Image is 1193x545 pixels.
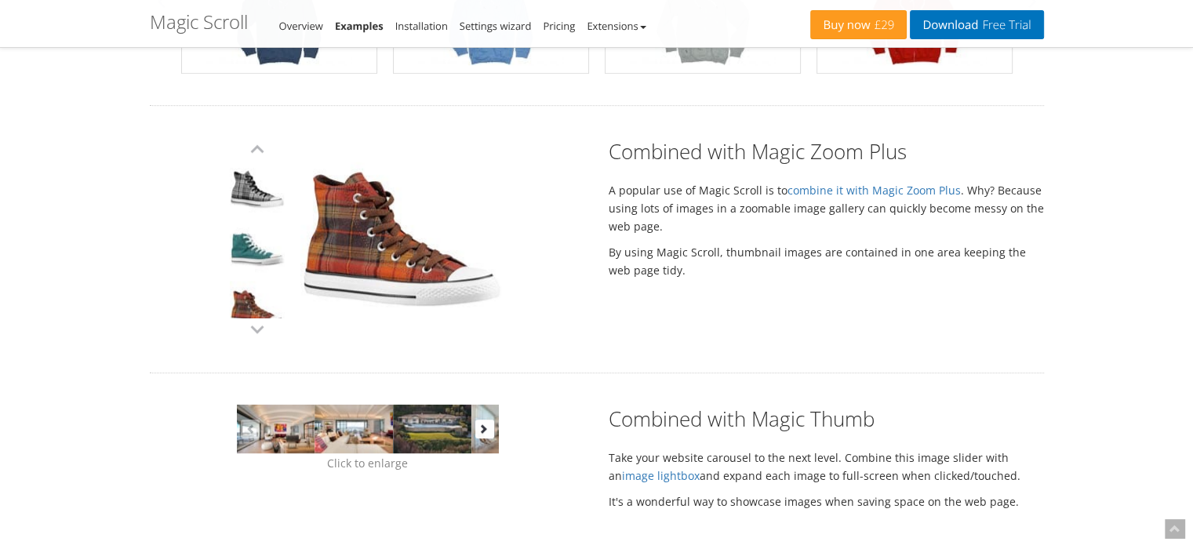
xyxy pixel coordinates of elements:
[395,19,448,33] a: Installation
[810,10,907,39] a: Buy now£29
[609,405,1044,433] h2: Combined with Magic Thumb
[279,19,323,33] a: Overview
[609,449,1044,485] p: Take your website carousel to the next level. Combine this image slider with an and expand each i...
[543,19,575,33] a: Pricing
[587,19,646,33] a: Extensions
[150,453,585,473] p: Click to enlarge
[622,468,700,483] a: image lightbox
[609,181,1044,235] p: A popular use of Magic Scroll is to . Why? Because using lots of images in a zoomable image galle...
[787,183,961,198] a: combine it with Magic Zoom Plus
[609,137,1044,165] h2: Combined with Magic Zoom Plus
[609,492,1044,510] p: It's a wonderful way to showcase images when saving space on the web page.
[460,19,532,33] a: Settings wizard
[609,243,1044,279] p: By using Magic Scroll, thumbnail images are contained in one area keeping the web page tidy.
[335,19,384,33] a: Examples
[910,10,1043,39] a: DownloadFree Trial
[150,12,248,32] h1: Magic Scroll
[871,19,895,31] span: £29
[978,19,1031,31] span: Free Trial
